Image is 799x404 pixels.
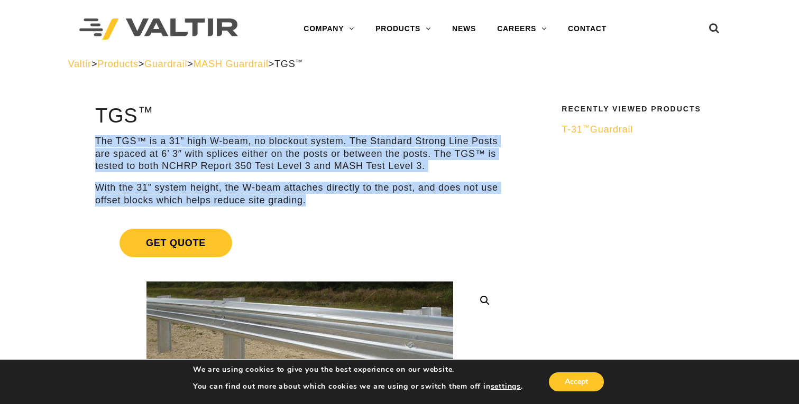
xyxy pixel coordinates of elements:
a: Valtir [68,59,91,69]
img: Valtir [79,18,238,40]
a: NEWS [442,18,486,40]
button: settings [491,382,521,391]
a: Guardrail [144,59,187,69]
sup: ™ [583,124,590,131]
span: Get Quote [120,229,232,257]
button: Accept [549,372,604,391]
sup: ™ [295,58,302,66]
p: With the 31” system height, the W-beam attaches directly to the post, and does not use offset blo... [95,182,504,206]
span: T-31 Guardrail [562,124,633,135]
p: You can find out more about which cookies we are using or switch them off in . [193,382,523,391]
a: Products [97,59,138,69]
a: MASH Guardrail [194,59,269,69]
sup: ™ [137,104,153,120]
a: Get Quote [95,216,504,270]
h2: Recently Viewed Products [562,105,724,113]
a: CONTACT [557,18,617,40]
h1: TGS [95,105,504,127]
div: > > > > [68,58,731,70]
p: We are using cookies to give you the best experience on our website. [193,365,523,374]
span: TGS [274,59,303,69]
a: COMPANY [293,18,365,40]
p: The TGS™ is a 31” high W-beam, no blockout system. The Standard Strong Line Posts are spaced at 6... [95,135,504,172]
a: PRODUCTS [365,18,442,40]
a: T-31™Guardrail [562,124,724,136]
a: CAREERS [486,18,557,40]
